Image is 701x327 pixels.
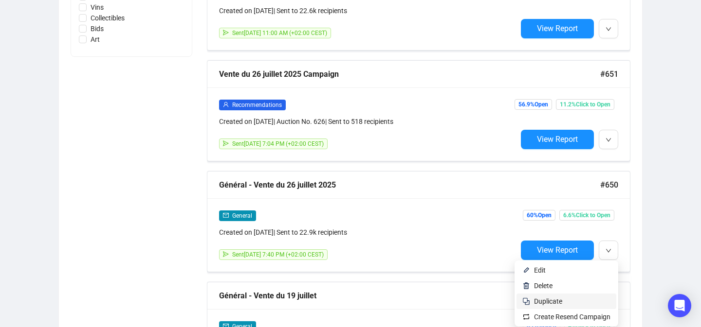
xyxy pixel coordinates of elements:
[559,210,614,221] span: 6.6% Click to Open
[606,137,611,143] span: down
[521,241,594,260] button: View Report
[534,282,553,290] span: Delete
[87,34,104,45] span: Art
[232,102,282,108] span: Recommendations
[232,140,324,147] span: Sent [DATE] 7:04 PM (+02:00 CEST)
[522,313,530,321] img: retweet.svg
[534,313,610,321] span: Create Resend Campaign
[219,227,517,238] div: Created on [DATE] | Sent to 22.9k recipients
[219,68,600,80] div: Vente du 26 juillet 2025 Campaign
[556,99,614,110] span: 11.2% Click to Open
[207,171,630,272] a: Général - Vente du 26 juillet 2025#650mailGeneralCreated on [DATE]| Sent to 22.9k recipientssendS...
[537,24,578,33] span: View Report
[522,282,530,290] img: svg+xml;base64,PHN2ZyB4bWxucz0iaHR0cDovL3d3dy53My5vcmcvMjAwMC9zdmciIHhtbG5zOnhsaW5rPSJodHRwOi8vd3...
[223,212,229,218] span: mail
[537,135,578,144] span: View Report
[523,210,555,221] span: 60% Open
[600,68,618,80] span: #651
[522,297,530,305] img: svg+xml;base64,PHN2ZyB4bWxucz0iaHR0cDovL3d3dy53My5vcmcvMjAwMC9zdmciIHdpZHRoPSIyNCIgaGVpZ2h0PSIyNC...
[87,2,108,13] span: Vins
[600,179,618,191] span: #650
[232,30,327,36] span: Sent [DATE] 11:00 AM (+02:00 CEST)
[223,251,229,257] span: send
[87,23,108,34] span: Bids
[219,116,517,127] div: Created on [DATE] | Auction No. 626 | Sent to 518 recipients
[515,99,552,110] span: 56.9% Open
[207,60,630,161] a: Vente du 26 juillet 2025 Campaign#651userRecommendationsCreated on [DATE]| Auction No. 626| Sent ...
[606,248,611,254] span: down
[223,102,229,107] span: user
[606,26,611,32] span: down
[521,130,594,149] button: View Report
[219,5,517,16] div: Created on [DATE] | Sent to 22.6k recipients
[232,251,324,258] span: Sent [DATE] 7:40 PM (+02:00 CEST)
[223,140,229,146] span: send
[521,19,594,38] button: View Report
[219,179,600,191] div: Général - Vente du 26 juillet 2025
[223,30,229,35] span: send
[537,245,578,255] span: View Report
[232,212,252,219] span: General
[534,297,562,305] span: Duplicate
[668,294,691,317] div: Open Intercom Messenger
[87,13,129,23] span: Collectibles
[219,290,600,302] div: Général - Vente du 19 juillet
[522,266,530,274] img: svg+xml;base64,PHN2ZyB4bWxucz0iaHR0cDovL3d3dy53My5vcmcvMjAwMC9zdmciIHhtbG5zOnhsaW5rPSJodHRwOi8vd3...
[534,266,546,274] span: Edit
